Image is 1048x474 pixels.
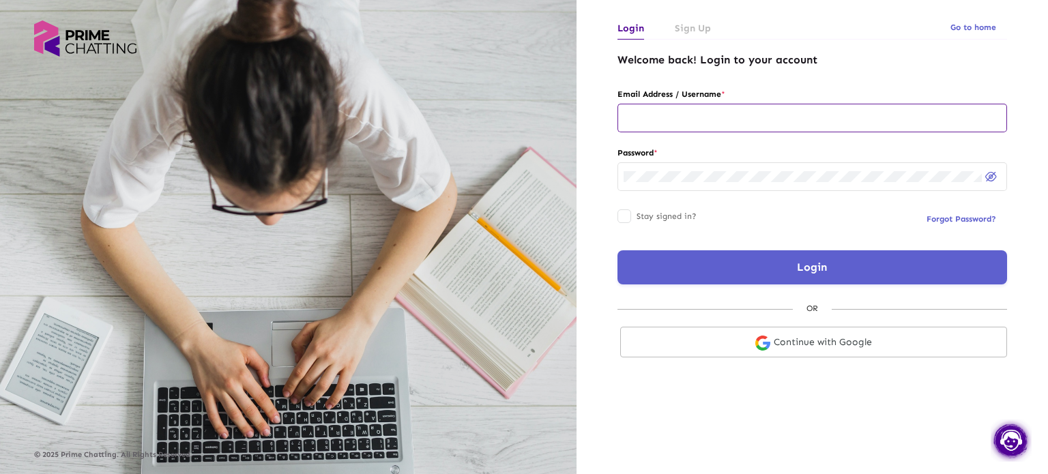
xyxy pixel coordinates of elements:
span: Forgot Password? [927,214,996,224]
h4: Welcome back! Login to your account [617,53,1007,66]
img: logo [34,20,136,57]
span: Login [797,261,827,273]
a: Sign Up [675,17,711,40]
label: Email Address / Username [617,87,1007,102]
span: Stay signed in? [637,208,697,224]
button: Forgot Password? [916,207,1007,231]
div: OR [793,301,832,316]
a: Login [617,17,644,40]
label: Password [617,145,1007,160]
p: © 2025 Prime Chatting. All Rights Reserved. [34,451,542,459]
img: google-login.svg [755,336,770,351]
button: Hide password [982,166,1001,186]
img: eye-off.svg [985,172,997,181]
button: Go to home [940,15,1007,40]
a: Continue with Google [620,327,1007,357]
button: Login [617,250,1007,284]
span: Go to home [950,23,996,32]
img: chat.png [991,419,1032,462]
